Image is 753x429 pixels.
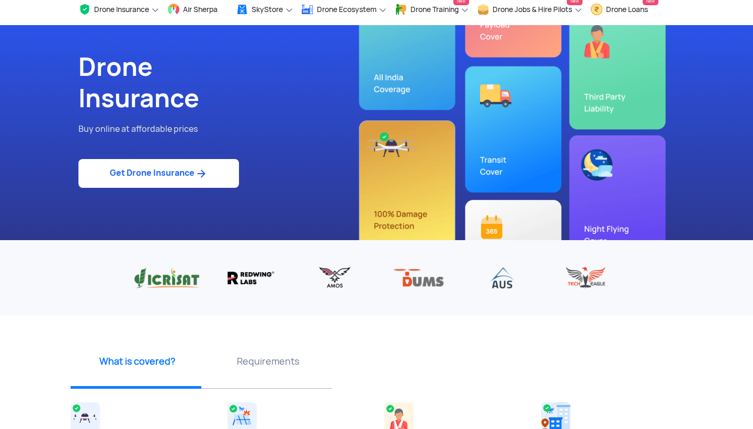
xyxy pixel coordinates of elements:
span: Drone Ecosystem [317,5,376,14]
p: Requirements [207,355,329,368]
img: Vicrisat [133,266,201,290]
img: DUMS [384,266,452,290]
span: SkyStore [252,5,283,14]
a: Get Drone Insurance [78,159,239,188]
img: Tech Eagle [552,266,620,290]
img: AUS [468,266,536,290]
span: Drone Loans [606,5,648,14]
span: Drone Insurance [94,5,149,14]
p: Buy online at affordable prices [78,122,369,136]
span: Drone Jobs & Hire Pilots [493,5,572,14]
img: AMOS [301,266,369,290]
span: Air Sherpa [183,5,218,14]
img: ic_arrow_forward_blue.svg [195,167,208,180]
h1: Drone Insurance [78,51,369,114]
span: Drone Training [410,5,459,14]
p: What is covered? [76,355,199,368]
img: Redwing labs [217,266,285,290]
